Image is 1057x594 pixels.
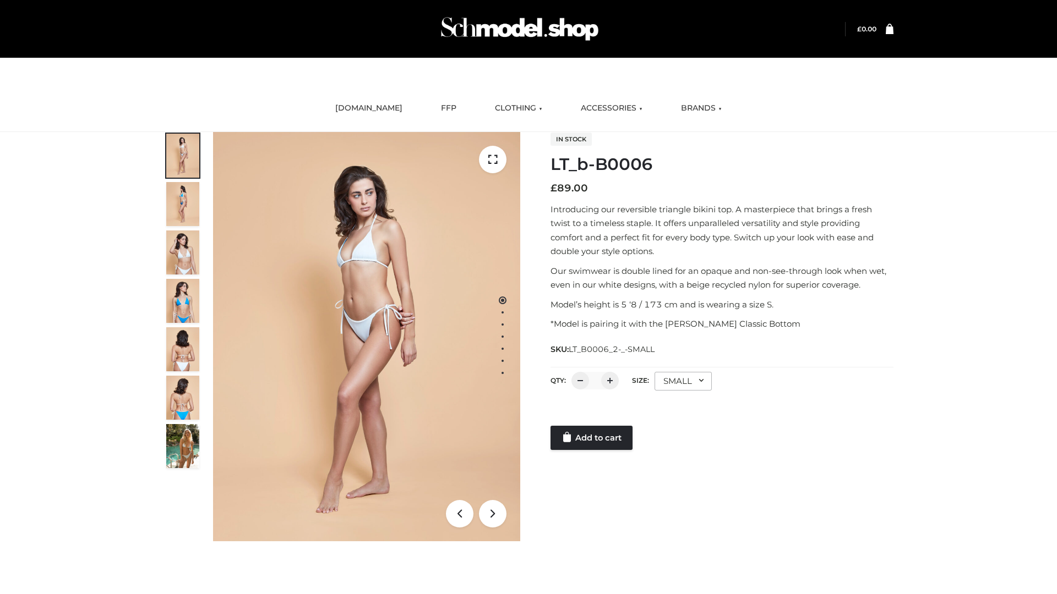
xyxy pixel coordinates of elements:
[166,230,199,274] img: ArielClassicBikiniTop_CloudNine_AzureSky_OW114ECO_3-scaled.jpg
[433,96,465,120] a: FFP
[166,182,199,226] img: ArielClassicBikiniTop_CloudNine_AzureSky_OW114ECO_2-scaled.jpg
[551,133,592,146] span: In stock
[166,424,199,468] img: Arieltop_CloudNine_AzureSky2.jpg
[551,298,893,312] p: Model’s height is 5 ‘8 / 173 cm and is wearing a size S.
[551,426,633,450] a: Add to cart
[551,202,893,258] p: Introducing our reversible triangle bikini top. A masterpiece that brings a fresh twist to a time...
[327,96,411,120] a: [DOMAIN_NAME]
[551,343,656,356] span: SKU:
[551,317,893,331] p: *Model is pairing it with the [PERSON_NAME] Classic Bottom
[857,25,876,33] bdi: 0.00
[569,344,655,354] span: LT_B0006_2-_-SMALL
[551,182,588,194] bdi: 89.00
[632,376,649,384] label: Size:
[437,7,602,51] img: Schmodel Admin 964
[551,182,557,194] span: £
[166,134,199,178] img: ArielClassicBikiniTop_CloudNine_AzureSky_OW114ECO_1-scaled.jpg
[655,372,712,391] div: SMALL
[213,132,520,541] img: ArielClassicBikiniTop_CloudNine_AzureSky_OW114ECO_1
[166,327,199,371] img: ArielClassicBikiniTop_CloudNine_AzureSky_OW114ECO_7-scaled.jpg
[551,155,893,174] h1: LT_b-B0006
[166,279,199,323] img: ArielClassicBikiniTop_CloudNine_AzureSky_OW114ECO_4-scaled.jpg
[166,376,199,420] img: ArielClassicBikiniTop_CloudNine_AzureSky_OW114ECO_8-scaled.jpg
[487,96,551,120] a: CLOTHING
[573,96,651,120] a: ACCESSORIES
[551,264,893,292] p: Our swimwear is double lined for an opaque and non-see-through look when wet, even in our white d...
[551,376,566,384] label: QTY:
[857,25,862,33] span: £
[857,25,876,33] a: £0.00
[673,96,730,120] a: BRANDS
